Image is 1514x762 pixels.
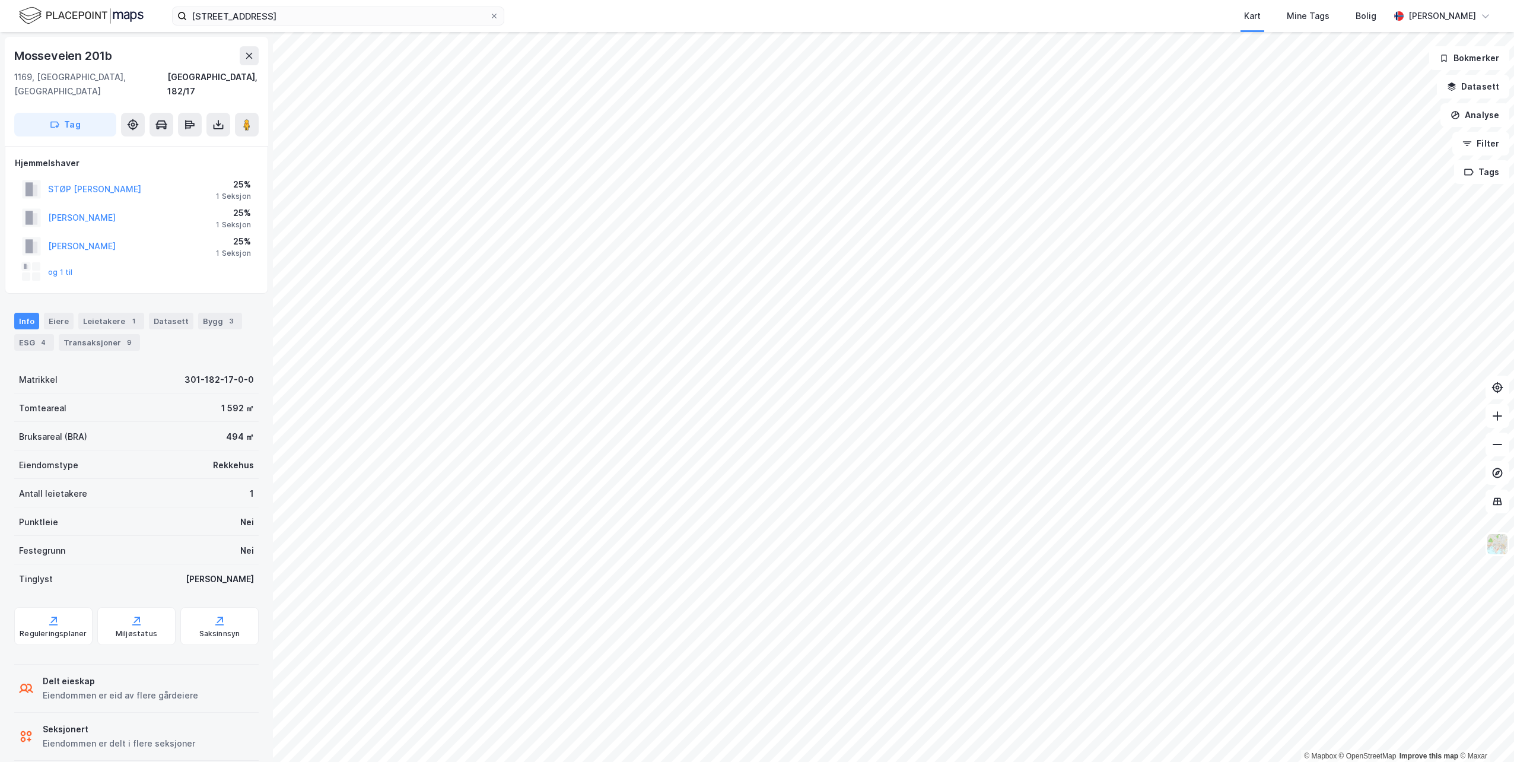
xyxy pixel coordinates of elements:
[19,544,65,558] div: Festegrunn
[19,487,87,501] div: Antall leietakere
[1455,705,1514,762] div: Kontrollprogram for chat
[78,313,144,329] div: Leietakere
[43,688,198,703] div: Eiendommen er eid av flere gårdeiere
[216,220,251,230] div: 1 Seksjon
[250,487,254,501] div: 1
[123,336,135,348] div: 9
[1339,752,1397,760] a: OpenStreetMap
[213,458,254,472] div: Rekkehus
[1356,9,1376,23] div: Bolig
[1440,103,1509,127] button: Analyse
[43,674,198,688] div: Delt eieskap
[187,7,489,25] input: Søk på adresse, matrikkel, gårdeiere, leietakere eller personer
[199,629,240,639] div: Saksinnsyn
[59,334,140,351] div: Transaksjoner
[43,722,195,736] div: Seksjonert
[216,192,251,201] div: 1 Seksjon
[1287,9,1329,23] div: Mine Tags
[19,373,58,387] div: Matrikkel
[240,515,254,529] div: Nei
[14,334,54,351] div: ESG
[1452,132,1509,155] button: Filter
[225,315,237,327] div: 3
[44,313,74,329] div: Eiere
[1400,752,1458,760] a: Improve this map
[19,5,144,26] img: logo.f888ab2527a4732fd821a326f86c7f29.svg
[1454,160,1509,184] button: Tags
[216,206,251,220] div: 25%
[19,572,53,586] div: Tinglyst
[216,234,251,249] div: 25%
[226,430,254,444] div: 494 ㎡
[186,572,254,586] div: [PERSON_NAME]
[19,515,58,529] div: Punktleie
[37,336,49,348] div: 4
[128,315,139,327] div: 1
[14,113,116,136] button: Tag
[198,313,242,329] div: Bygg
[19,401,66,415] div: Tomteareal
[1429,46,1509,70] button: Bokmerker
[15,156,258,170] div: Hjemmelshaver
[14,70,167,99] div: 1169, [GEOGRAPHIC_DATA], [GEOGRAPHIC_DATA]
[216,249,251,258] div: 1 Seksjon
[14,313,39,329] div: Info
[167,70,259,99] div: [GEOGRAPHIC_DATA], 182/17
[19,430,87,444] div: Bruksareal (BRA)
[14,46,114,65] div: Mosseveien 201b
[43,736,195,751] div: Eiendommen er delt i flere seksjoner
[149,313,193,329] div: Datasett
[240,544,254,558] div: Nei
[19,458,78,472] div: Eiendomstype
[1486,533,1509,555] img: Z
[221,401,254,415] div: 1 592 ㎡
[1244,9,1261,23] div: Kart
[1455,705,1514,762] iframe: Chat Widget
[1408,9,1476,23] div: [PERSON_NAME]
[1437,75,1509,99] button: Datasett
[185,373,254,387] div: 301-182-17-0-0
[216,177,251,192] div: 25%
[116,629,157,639] div: Miljøstatus
[20,629,87,639] div: Reguleringsplaner
[1304,752,1337,760] a: Mapbox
